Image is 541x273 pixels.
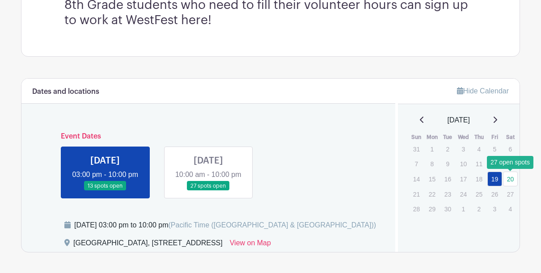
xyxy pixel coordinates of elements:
p: 31 [409,142,424,156]
p: 6 [503,142,518,156]
th: Thu [471,133,487,142]
a: 20 [503,172,518,186]
a: Hide Calendar [457,87,509,95]
p: 2 [440,142,455,156]
span: (Pacific Time ([GEOGRAPHIC_DATA] & [GEOGRAPHIC_DATA])) [168,221,376,229]
p: 1 [425,142,440,156]
h6: Event Dates [54,132,363,141]
p: 22 [425,187,440,201]
p: 11 [472,157,486,171]
p: 15 [425,172,440,186]
th: Fri [487,133,503,142]
th: Sun [409,133,424,142]
div: [GEOGRAPHIC_DATA], [STREET_ADDRESS] [73,238,223,252]
div: [DATE] 03:00 pm to 10:00 pm [74,220,376,231]
p: 8 [425,157,440,171]
p: 21 [409,187,424,201]
p: 4 [472,142,486,156]
p: 23 [440,187,455,201]
p: 14 [409,172,424,186]
p: 26 [487,187,502,201]
span: [DATE] [448,115,470,126]
p: 29 [425,202,440,216]
a: View on Map [230,238,271,252]
p: 2 [472,202,486,216]
a: 19 [487,172,502,186]
p: 30 [440,202,455,216]
p: 7 [409,157,424,171]
p: 9 [440,157,455,171]
p: 24 [456,187,471,201]
p: 1 [456,202,471,216]
p: 10 [456,157,471,171]
p: 16 [440,172,455,186]
p: 17 [456,172,471,186]
p: 27 [503,187,518,201]
div: 27 open spots [487,156,533,169]
th: Tue [440,133,456,142]
p: 5 [487,142,502,156]
p: 3 [456,142,471,156]
h6: Dates and locations [32,88,99,96]
p: 4 [503,202,518,216]
p: 3 [487,202,502,216]
th: Mon [424,133,440,142]
th: Wed [456,133,471,142]
p: 18 [472,172,486,186]
p: 25 [472,187,486,201]
p: 28 [409,202,424,216]
th: Sat [503,133,518,142]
